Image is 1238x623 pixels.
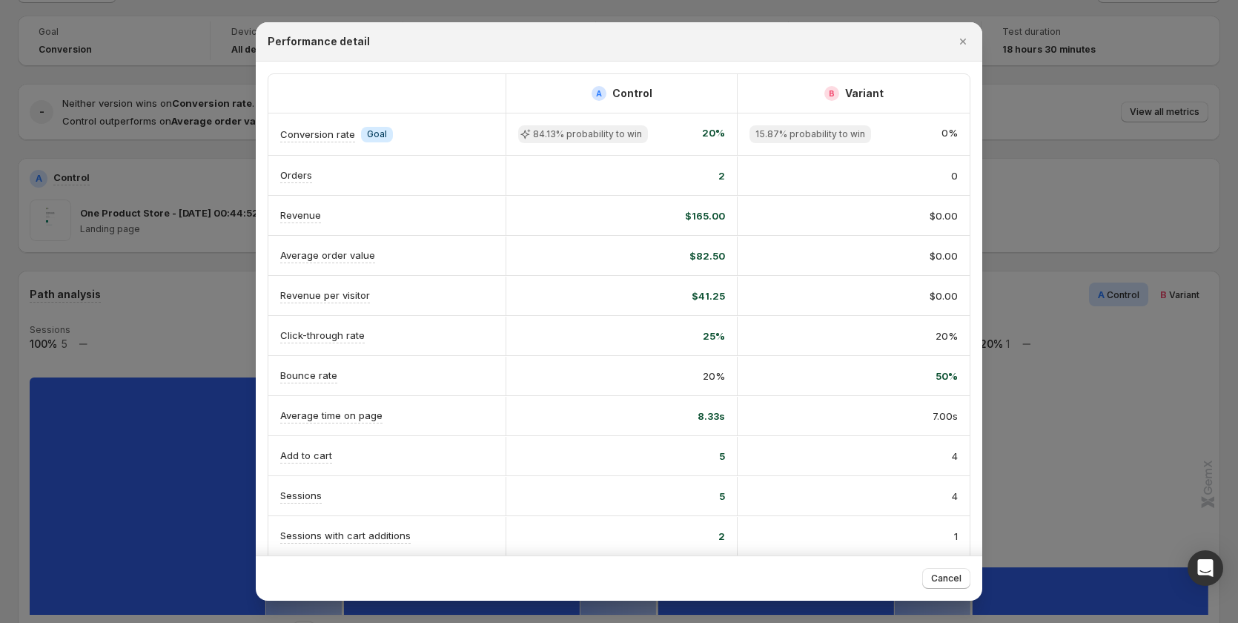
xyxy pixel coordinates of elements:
span: 20% [702,125,725,143]
span: $41.25 [692,289,725,303]
span: Goal [367,128,387,140]
p: Average order value [280,248,375,263]
p: Sessions with cart additions [280,528,411,543]
button: Cancel [922,568,970,589]
p: Add to cart [280,448,332,463]
h2: Performance detail [268,34,370,49]
h2: B [829,89,835,98]
span: 25% [703,329,725,343]
span: 5 [719,449,725,464]
div: Open Intercom Messenger [1188,550,1223,586]
span: $82.50 [689,248,725,263]
h2: Variant [845,86,884,101]
h2: Control [612,86,652,101]
span: 20% [703,369,725,383]
p: Revenue per visitor [280,288,370,303]
h2: A [596,89,602,98]
p: Revenue [280,208,321,222]
span: 50% [936,369,958,383]
p: Sessions [280,488,322,503]
span: $0.00 [930,248,958,263]
p: Orders [280,168,312,182]
span: 15.87% probability to win [755,128,865,140]
span: 84.13% probability to win [533,128,642,140]
span: 0% [941,125,958,143]
span: 0 [951,168,958,183]
p: Click-through rate [280,328,365,343]
span: Cancel [931,573,961,584]
span: 2 [718,168,725,183]
span: 1 [954,529,958,544]
span: 20% [936,329,958,343]
p: Average time on page [280,408,383,423]
span: 4 [952,449,958,464]
span: 4 [952,489,958,504]
span: $0.00 [930,208,958,223]
span: 5 [719,489,725,504]
span: 8.33s [698,409,725,423]
span: 2 [718,529,725,544]
span: 7.00s [933,409,958,423]
button: Close [953,31,973,52]
span: $165.00 [685,208,725,223]
span: $0.00 [930,289,958,303]
p: Conversion rate [280,127,355,142]
p: Bounce rate [280,368,337,383]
